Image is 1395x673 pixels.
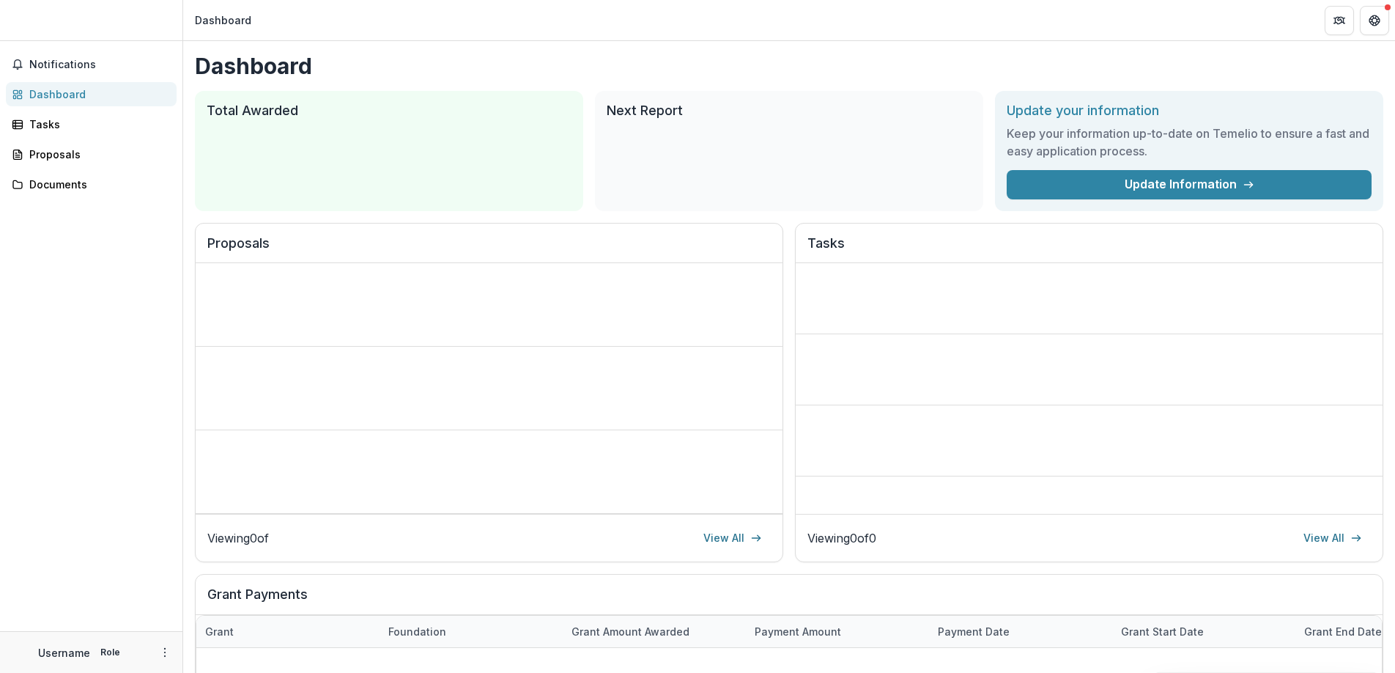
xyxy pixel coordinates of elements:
[195,53,1383,79] h1: Dashboard
[6,53,177,76] button: Notifications
[29,59,171,71] span: Notifications
[1295,526,1371,550] a: View All
[207,103,571,119] h2: Total Awarded
[1007,170,1372,199] a: Update Information
[156,644,174,661] button: More
[6,172,177,196] a: Documents
[189,10,257,31] nav: breadcrumb
[607,103,972,119] h2: Next Report
[807,235,1371,263] h2: Tasks
[29,117,165,132] div: Tasks
[29,87,165,102] div: Dashboard
[695,526,771,550] a: View All
[29,177,165,192] div: Documents
[1007,125,1372,160] h3: Keep your information up-to-date on Temelio to ensure a fast and easy application process.
[38,645,90,661] p: Username
[207,529,269,547] p: Viewing 0 of
[6,112,177,136] a: Tasks
[29,147,165,162] div: Proposals
[1360,6,1389,35] button: Get Help
[207,586,1371,614] h2: Grant Payments
[96,646,125,659] p: Role
[207,235,771,263] h2: Proposals
[1325,6,1354,35] button: Partners
[6,82,177,106] a: Dashboard
[1007,103,1372,119] h2: Update your information
[195,12,251,28] div: Dashboard
[807,529,876,547] p: Viewing 0 of 0
[6,142,177,166] a: Proposals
